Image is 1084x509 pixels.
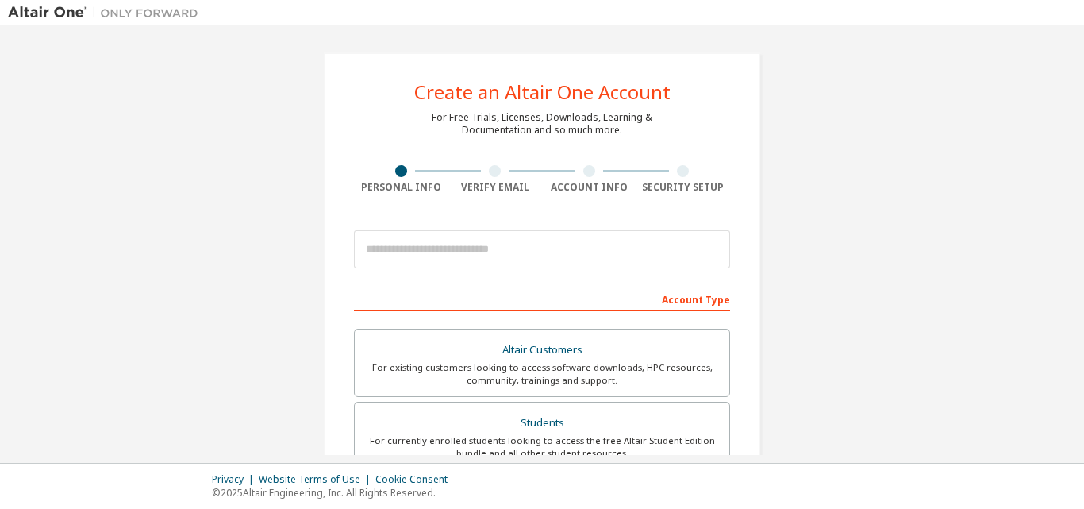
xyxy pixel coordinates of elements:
div: Security Setup [636,181,731,194]
div: Privacy [212,473,259,486]
div: Create an Altair One Account [414,83,671,102]
div: Cookie Consent [375,473,457,486]
div: Verify Email [448,181,543,194]
div: Account Type [354,286,730,311]
div: Students [364,412,720,434]
div: For existing customers looking to access software downloads, HPC resources, community, trainings ... [364,361,720,387]
p: © 2025 Altair Engineering, Inc. All Rights Reserved. [212,486,457,499]
div: Website Terms of Use [259,473,375,486]
div: Personal Info [354,181,448,194]
div: For currently enrolled students looking to access the free Altair Student Edition bundle and all ... [364,434,720,460]
div: Account Info [542,181,636,194]
img: Altair One [8,5,206,21]
div: Altair Customers [364,339,720,361]
div: For Free Trials, Licenses, Downloads, Learning & Documentation and so much more. [432,111,652,137]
